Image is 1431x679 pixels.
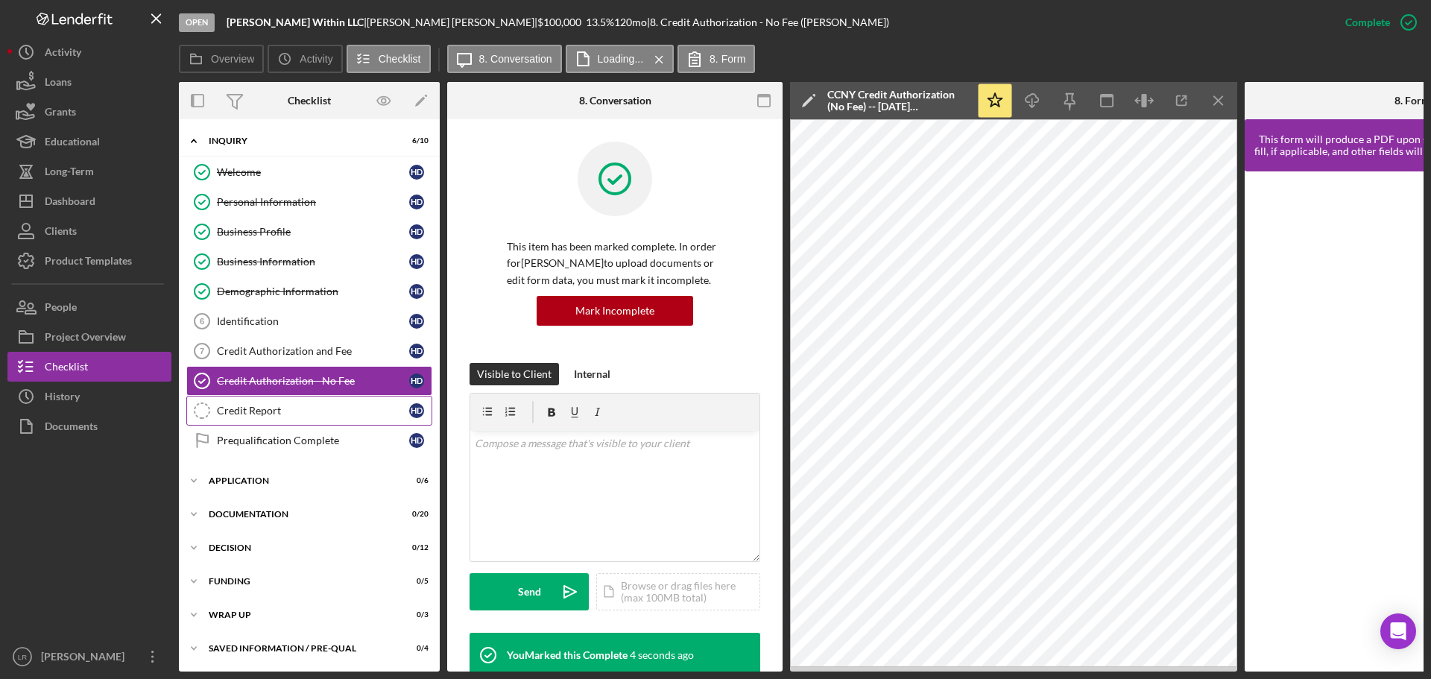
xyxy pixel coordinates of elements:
div: Saved Information / Pre-Qual [209,644,391,653]
label: Checklist [379,53,421,65]
div: Identification [217,315,409,327]
div: Personal Information [217,196,409,208]
button: Checklist [347,45,431,73]
a: Business InformationHD [186,247,432,277]
div: 0 / 3 [402,610,429,619]
div: 0 / 6 [402,476,429,485]
button: 8. Conversation [447,45,562,73]
div: 0 / 20 [402,510,429,519]
div: H D [409,373,424,388]
div: 8. Form [1394,95,1430,107]
div: Prequalification Complete [217,435,409,446]
div: Documentation [209,510,391,519]
a: WelcomeHD [186,157,432,187]
b: [PERSON_NAME] Within LLC [227,16,364,28]
div: Internal [574,363,610,385]
div: Credit Authorization - No Fee [217,375,409,387]
div: [PERSON_NAME] [37,642,134,675]
a: Credit Authorization - No FeeHD [186,366,432,396]
div: H D [409,195,424,209]
div: [PERSON_NAME] [PERSON_NAME] | [367,16,537,28]
p: This item has been marked complete. In order for [PERSON_NAME] to upload documents or edit form d... [507,239,723,288]
div: | [227,16,367,28]
div: | 8. Credit Authorization - No Fee ([PERSON_NAME]) [647,16,889,28]
div: H D [409,314,424,329]
button: Mark Incomplete [537,296,693,326]
div: Send [518,573,541,610]
div: Open [179,13,215,32]
tspan: 7 [200,347,204,356]
div: 13.5 % [586,16,614,28]
div: H D [409,284,424,299]
div: Business Profile [217,226,409,238]
label: 8. Form [710,53,745,65]
div: Open Intercom Messenger [1380,613,1416,649]
div: Welcome [217,166,409,178]
label: 8. Conversation [479,53,552,65]
text: LR [18,653,27,661]
div: 0 / 4 [402,644,429,653]
div: 120 mo [614,16,647,28]
div: Business Information [217,256,409,268]
div: 8. Conversation [579,95,651,107]
span: $100,000 [537,16,581,28]
div: Credit Report [217,405,409,417]
a: 6IdentificationHD [186,306,432,336]
div: 0 / 12 [402,543,429,552]
div: 0 / 5 [402,577,429,586]
label: Overview [211,53,254,65]
div: Complete [1345,7,1390,37]
a: 7Credit Authorization and FeeHD [186,336,432,366]
a: Credit ReportHD [186,396,432,426]
div: H D [409,254,424,269]
div: Checklist [288,95,331,107]
button: Activity [268,45,342,73]
div: Visible to Client [477,363,552,385]
div: CCNY Credit Authorization (No Fee) -- [DATE] 12_57pm.pdf [827,89,969,113]
div: 6 / 10 [402,136,429,145]
a: Business ProfileHD [186,217,432,247]
button: Complete [1330,7,1424,37]
div: Application [209,476,391,485]
div: Demographic Information [217,285,409,297]
button: Overview [179,45,264,73]
a: Demographic InformationHD [186,277,432,306]
a: Personal InformationHD [186,187,432,217]
a: Prequalification CompleteHD [186,426,432,455]
button: Internal [566,363,618,385]
div: H D [409,344,424,359]
time: 2025-09-12 20:09 [630,649,694,661]
div: H D [409,224,424,239]
label: Loading... [598,53,644,65]
label: Activity [300,53,332,65]
div: Wrap up [209,610,391,619]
